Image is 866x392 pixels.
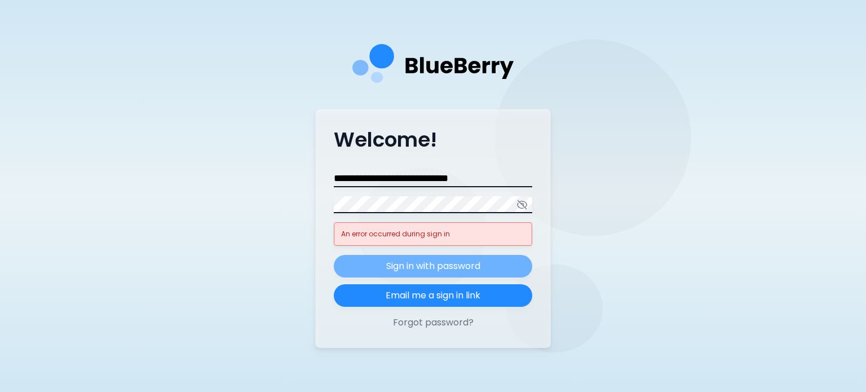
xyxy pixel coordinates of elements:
[334,284,532,307] button: Email me a sign in link
[352,44,514,91] img: company logo
[386,259,480,273] p: Sign in with password
[334,127,532,152] p: Welcome!
[334,316,532,329] button: Forgot password?
[334,222,532,246] div: An error occurred during sign in
[334,255,532,278] button: Sign in with password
